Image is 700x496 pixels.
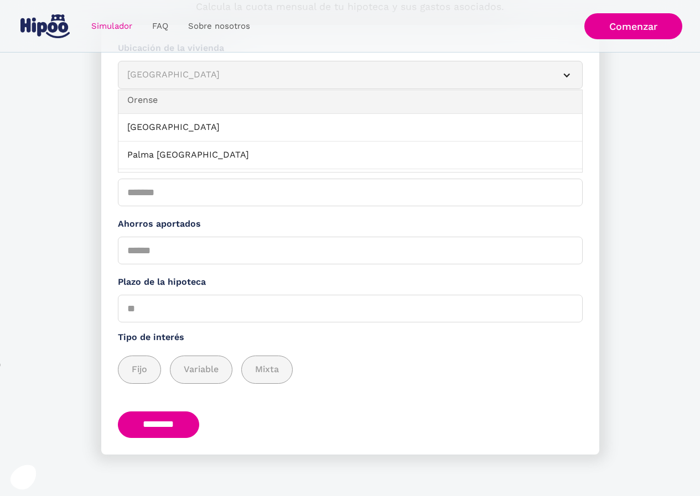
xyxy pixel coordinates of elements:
[118,90,583,173] nav: [GEOGRAPHIC_DATA]
[118,87,582,114] a: Orense
[584,13,682,39] a: Comenzar
[118,61,583,89] article: [GEOGRAPHIC_DATA]
[184,363,219,377] span: Variable
[118,331,583,344] label: Tipo de interés
[255,363,279,377] span: Mixta
[132,363,147,377] span: Fijo
[118,356,583,384] div: add_description_here
[18,10,72,43] a: home
[118,275,583,289] label: Plazo de la hipoteca
[81,15,142,37] a: Simulador
[127,68,547,82] div: [GEOGRAPHIC_DATA]
[118,142,582,169] a: Palma [GEOGRAPHIC_DATA]
[118,114,582,142] a: [GEOGRAPHIC_DATA]
[142,15,178,37] a: FAQ
[118,169,582,197] a: [GEOGRAPHIC_DATA]
[101,25,599,455] form: Simulador Form
[118,217,583,231] label: Ahorros aportados
[178,15,260,37] a: Sobre nosotros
